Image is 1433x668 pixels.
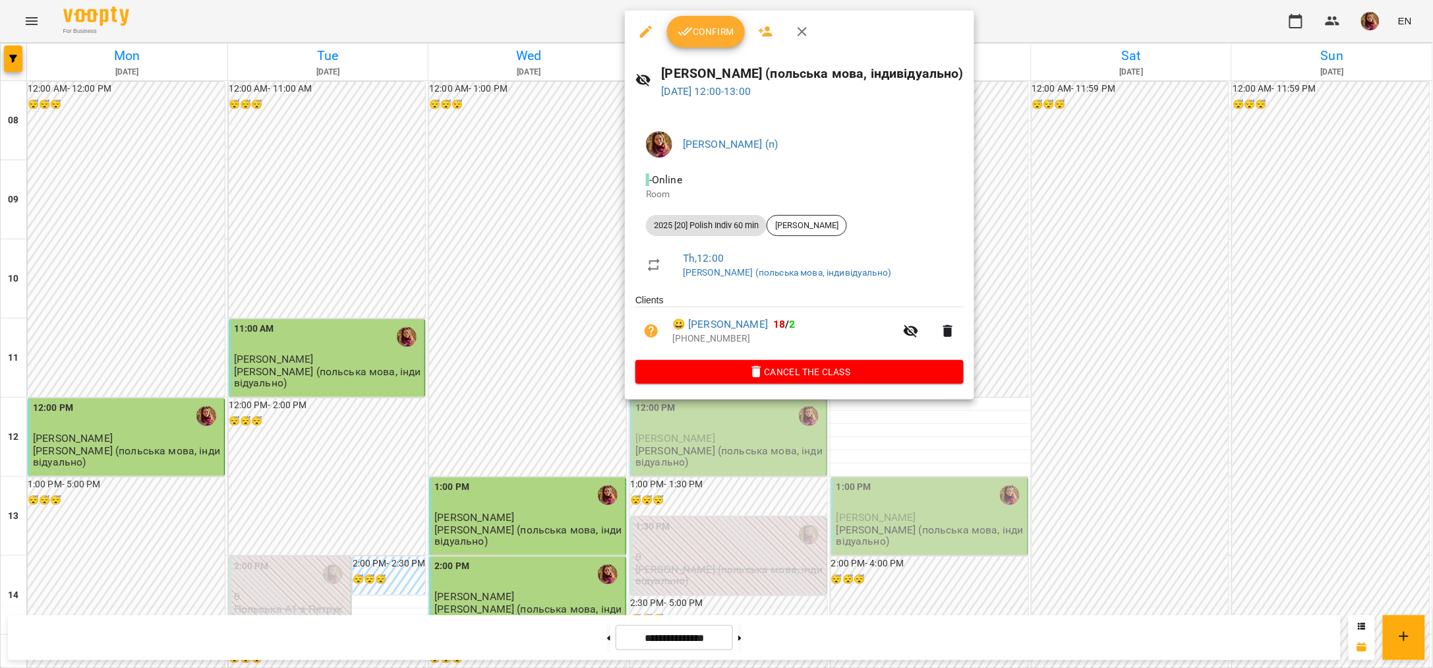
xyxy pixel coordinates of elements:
[773,318,785,330] span: 18
[646,173,685,186] span: - Online
[646,220,767,231] span: 2025 [20] Polish Indiv 60 min
[683,267,891,278] a: [PERSON_NAME] (польська мова, індивідуально)
[678,24,734,40] span: Confirm
[672,332,895,346] p: [PHONE_NUMBER]
[683,138,778,150] a: [PERSON_NAME] (п)
[646,131,672,158] img: 4fb94bb6ae1e002b961ceeb1b4285021.JPG
[683,252,724,264] a: Th , 12:00
[635,315,667,347] button: Unpaid. Bill the attendance?
[767,220,846,231] span: [PERSON_NAME]
[767,215,847,236] div: [PERSON_NAME]
[662,63,964,84] h6: [PERSON_NAME] (польська мова, індивідуально)
[790,318,796,330] span: 2
[773,318,796,330] b: /
[635,360,964,384] button: Cancel the class
[667,16,745,47] button: Confirm
[646,188,953,201] p: Room
[662,85,751,98] a: [DATE] 12:00-13:00
[672,317,768,332] a: 😀 [PERSON_NAME]
[635,293,964,359] ul: Clients
[646,364,953,380] span: Cancel the class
